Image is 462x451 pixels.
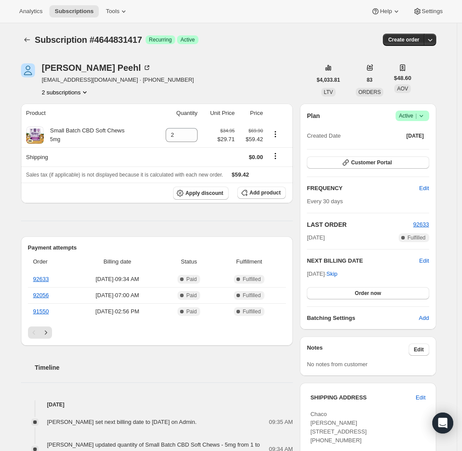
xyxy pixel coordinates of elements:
span: $29.71 [217,135,235,144]
h2: NEXT BILLING DATE [307,257,419,265]
button: Next [40,326,52,339]
img: product img [26,126,44,144]
h2: LAST ORDER [307,220,413,229]
span: Status [166,257,212,266]
span: No notes from customer [307,361,368,368]
span: Susan Peehl [21,63,35,77]
nav: Pagination [28,326,286,339]
span: $48.60 [394,74,411,83]
h3: SHIPPING ADDRESS [310,393,416,402]
button: Order now [307,287,429,299]
span: Add product [250,189,281,196]
span: Order now [355,290,381,297]
th: Unit Price [200,104,237,123]
h2: Plan [307,111,320,120]
div: Open Intercom Messenger [432,413,453,434]
button: Subscriptions [21,34,33,46]
button: Settings [408,5,448,17]
span: $4,033.81 [317,76,340,83]
span: Sales tax (if applicable) is not displayed because it is calculated with each new order. [26,172,223,178]
span: Billing date [74,257,160,266]
button: Subscriptions [49,5,99,17]
span: Every 30 days [307,198,343,205]
th: Order [28,252,72,271]
span: $59.42 [240,135,263,144]
span: Fulfilled [243,308,261,315]
button: Help [366,5,406,17]
button: Product actions [42,88,90,97]
span: Fulfilled [243,292,261,299]
h2: FREQUENCY [307,184,419,193]
button: Add [413,311,434,325]
button: Product actions [268,129,282,139]
span: Customer Portal [351,159,392,166]
span: Help [380,8,392,15]
a: 92633 [413,221,429,228]
span: [DATE] · [307,271,337,277]
button: Shipping actions [268,151,282,161]
div: [PERSON_NAME] Peehl [42,63,152,72]
span: Create order [388,36,419,43]
button: Edit [409,343,429,356]
button: Skip [321,267,343,281]
span: Active [181,36,195,43]
button: $4,033.81 [312,74,345,86]
a: 92056 [33,292,49,298]
small: $69.90 [249,128,263,133]
h3: Notes [307,343,409,356]
span: Edit [416,393,425,402]
a: 92633 [33,276,49,282]
span: [EMAIL_ADDRESS][DOMAIN_NAME] · [PHONE_NUMBER] [42,76,194,84]
h6: Batching Settings [307,314,419,323]
span: Active [399,111,426,120]
button: Analytics [14,5,48,17]
span: Subscriptions [55,8,94,15]
span: 09:35 AM [269,418,293,427]
span: ORDERS [358,89,381,95]
span: [DATE] · 02:56 PM [74,307,160,316]
button: Apply discount [173,187,229,200]
th: Shipping [21,147,154,167]
button: 92633 [413,220,429,229]
button: Tools [101,5,133,17]
span: [DATE] [307,233,325,242]
span: Fulfilled [243,276,261,283]
span: AOV [397,86,408,92]
span: Created Date [307,132,340,140]
span: Fulfillment [218,257,281,266]
span: Chaco [PERSON_NAME] [STREET_ADDRESS] [PHONE_NUMBER] [310,411,367,444]
button: Edit [419,257,429,265]
th: Price [237,104,266,123]
a: 91550 [33,308,49,315]
span: LTV [324,89,333,95]
span: Subscription #4644831417 [35,35,142,45]
span: Paid [186,292,197,299]
h4: [DATE] [21,400,293,409]
span: [DATE] · 07:00 AM [74,291,160,300]
span: Recurring [149,36,172,43]
span: Fulfilled [407,234,425,241]
button: [DATE] [401,130,429,142]
button: Add product [237,187,286,199]
h2: Payment attempts [28,243,286,252]
button: Create order [383,34,424,46]
span: [DATE] · 09:34 AM [74,275,160,284]
span: Settings [422,8,443,15]
span: 83 [367,76,372,83]
span: Apply discount [185,190,223,197]
span: Paid [186,276,197,283]
span: $0.00 [249,154,263,160]
span: Skip [327,270,337,278]
span: [DATE] [406,132,424,139]
small: 5mg [50,136,60,142]
div: Small Batch CBD Soft Chews [44,126,125,144]
small: $34.95 [220,128,235,133]
button: Edit [410,391,431,405]
h2: Timeline [35,363,293,372]
button: 83 [361,74,378,86]
th: Quantity [154,104,200,123]
span: $59.42 [232,171,249,178]
button: Edit [414,181,434,195]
